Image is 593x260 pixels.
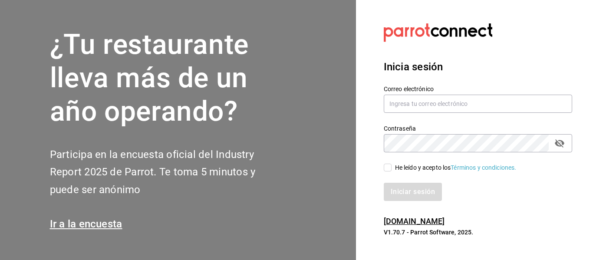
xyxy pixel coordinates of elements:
[384,95,572,113] input: Ingresa tu correo electrónico
[50,218,122,230] a: Ir a la encuesta
[384,228,572,237] p: V1.70.7 - Parrot Software, 2025.
[384,86,572,92] label: Correo electrónico
[50,28,284,128] h1: ¿Tu restaurante lleva más de un año operando?
[384,59,572,75] h3: Inicia sesión
[384,125,572,132] label: Contraseña
[384,217,445,226] a: [DOMAIN_NAME]
[552,136,567,151] button: passwordField
[451,164,516,171] a: Términos y condiciones.
[50,146,284,199] h2: Participa en la encuesta oficial del Industry Report 2025 de Parrot. Te toma 5 minutos y puede se...
[395,163,517,172] div: He leído y acepto los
